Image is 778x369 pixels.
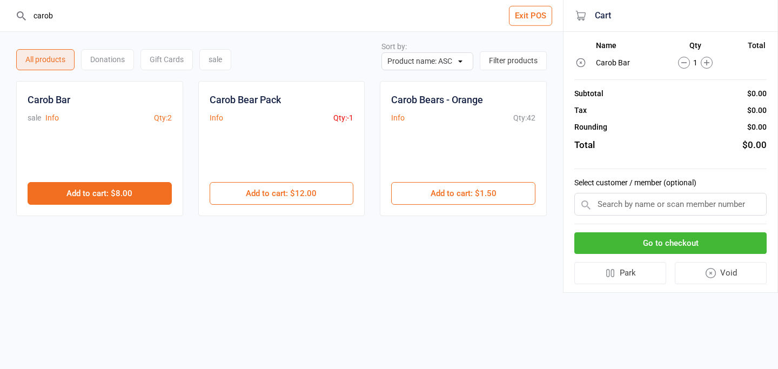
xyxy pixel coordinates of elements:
[81,49,134,70] div: Donations
[574,177,767,189] label: Select customer / member (optional)
[675,262,767,284] button: Void
[734,41,766,54] th: Total
[574,193,767,216] input: Search by name or scan member number
[391,182,535,205] button: Add to cart: $1.50
[574,138,595,152] div: Total
[509,6,552,26] button: Exit POS
[574,88,603,99] div: Subtotal
[28,112,41,124] div: sale
[574,122,607,133] div: Rounding
[596,41,658,54] th: Name
[742,138,767,152] div: $0.00
[574,105,587,116] div: Tax
[747,105,767,116] div: $0.00
[381,42,407,51] label: Sort by:
[210,92,281,107] div: Carob Bear Pack
[574,232,767,254] button: Go to checkout
[747,88,767,99] div: $0.00
[140,49,193,70] div: Gift Cards
[574,262,666,284] button: Park
[513,112,535,124] div: Qty: 42
[16,49,75,70] div: All products
[28,92,70,107] div: Carob Bar
[659,57,733,69] div: 1
[391,92,483,107] div: Carob Bears - Orange
[480,51,547,70] button: Filter products
[210,182,354,205] button: Add to cart: $12.00
[45,112,59,124] button: Info
[596,55,658,70] td: Carob Bar
[659,41,733,54] th: Qty
[391,112,405,124] button: Info
[747,122,767,133] div: $0.00
[333,112,353,124] div: Qty: -1
[28,182,172,205] button: Add to cart: $8.00
[154,112,172,124] div: Qty: 2
[199,49,231,70] div: sale
[210,112,223,124] button: Info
